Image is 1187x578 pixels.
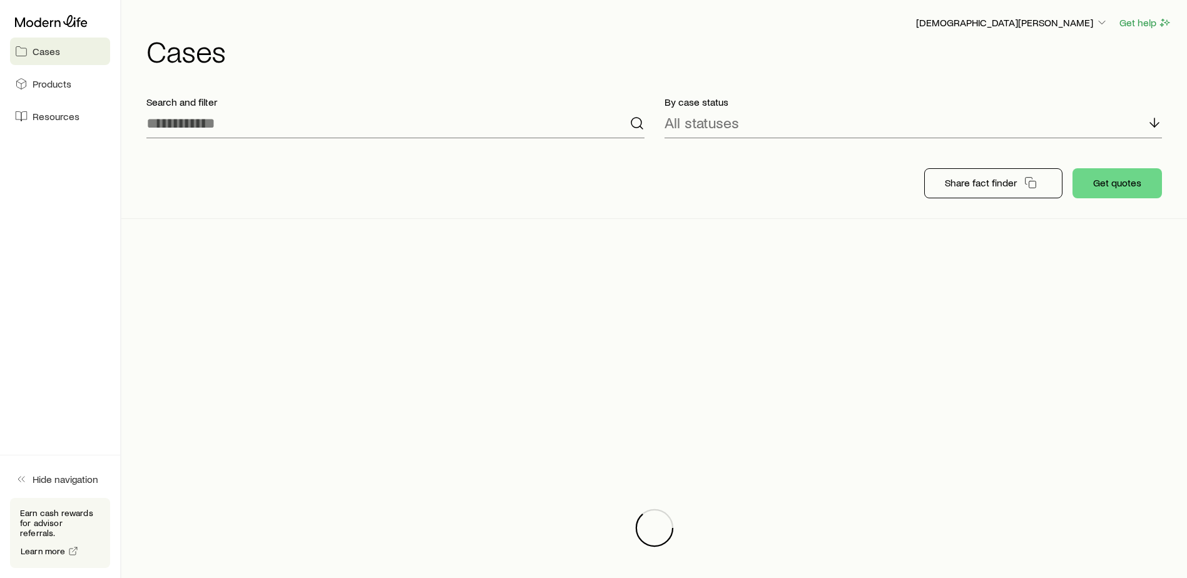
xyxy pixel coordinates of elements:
button: Hide navigation [10,465,110,493]
span: Resources [33,110,79,123]
p: Search and filter [146,96,644,108]
a: Cases [10,38,110,65]
a: Resources [10,103,110,130]
span: Cases [33,45,60,58]
p: All statuses [665,114,739,131]
button: [DEMOGRAPHIC_DATA][PERSON_NAME] [915,16,1109,31]
button: Get help [1119,16,1172,30]
span: Products [33,78,71,90]
button: Get quotes [1072,168,1162,198]
a: Products [10,70,110,98]
p: By case status [665,96,1163,108]
span: Learn more [21,547,66,555]
p: Share fact finder [945,176,1017,189]
button: Share fact finder [924,168,1062,198]
p: Earn cash rewards for advisor referrals. [20,508,100,538]
h1: Cases [146,36,1172,66]
span: Hide navigation [33,473,98,485]
div: Earn cash rewards for advisor referrals.Learn more [10,498,110,568]
p: [DEMOGRAPHIC_DATA][PERSON_NAME] [916,16,1108,29]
